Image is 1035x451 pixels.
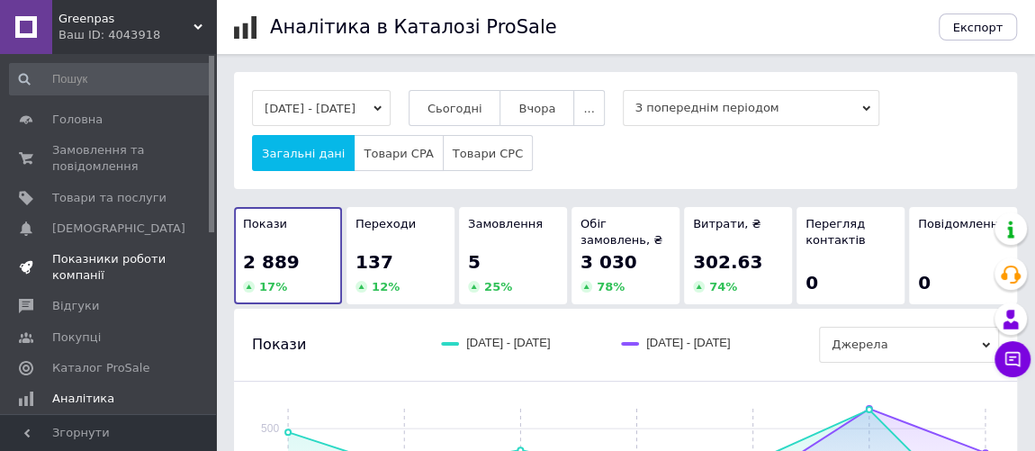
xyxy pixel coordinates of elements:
button: Вчора [499,90,574,126]
span: Повідомлення [918,217,1005,230]
span: 5 [468,251,481,273]
span: 17 % [259,280,287,293]
button: ... [573,90,604,126]
button: Товари CPC [443,135,533,171]
span: Витрати, ₴ [693,217,761,230]
button: Загальні дані [252,135,355,171]
button: Чат з покупцем [994,341,1030,377]
span: 78 % [597,280,625,293]
h1: Аналітика в Каталозі ProSale [270,16,556,38]
span: Відгуки [52,298,99,314]
span: 137 [355,251,393,273]
span: 2 889 [243,251,300,273]
div: Ваш ID: 4043918 [58,27,216,43]
span: Головна [52,112,103,128]
span: Обіг замовлень, ₴ [580,217,662,247]
span: Покупці [52,329,101,346]
span: 302.63 [693,251,762,273]
span: Покази [243,217,287,230]
span: Каталог ProSale [52,360,149,376]
text: 500 [261,422,279,435]
span: Джерела [819,327,999,363]
span: Експорт [953,21,1003,34]
span: Сьогодні [427,102,482,115]
button: Сьогодні [409,90,501,126]
span: Товари та послуги [52,190,166,206]
span: 0 [805,272,818,293]
span: З попереднім періодом [623,90,879,126]
button: Експорт [939,14,1018,41]
button: [DATE] - [DATE] [252,90,391,126]
span: Переходи [355,217,416,230]
span: Замовлення та повідомлення [52,142,166,175]
span: Товари CPA [364,147,433,160]
span: Замовлення [468,217,543,230]
span: Аналітика [52,391,114,407]
span: 25 % [484,280,512,293]
span: Товари CPC [453,147,523,160]
span: 74 % [709,280,737,293]
span: Greenpas [58,11,193,27]
span: Загальні дані [262,147,345,160]
button: Товари CPA [354,135,443,171]
span: 12 % [372,280,400,293]
span: [DEMOGRAPHIC_DATA] [52,221,185,237]
span: 0 [918,272,931,293]
input: Пошук [9,63,211,95]
span: Показники роботи компанії [52,251,166,284]
span: ... [583,102,594,115]
span: Перегляд контактів [805,217,866,247]
span: Покази [252,335,306,355]
span: Вчора [518,102,555,115]
span: 3 030 [580,251,637,273]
